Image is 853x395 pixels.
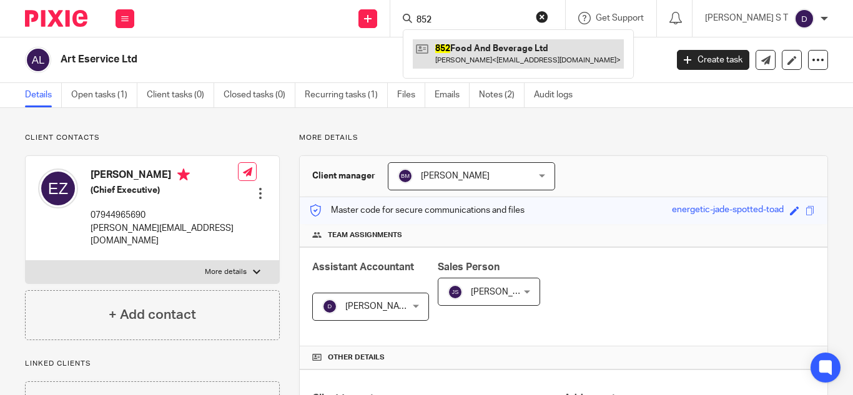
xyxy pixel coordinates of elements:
[91,222,238,248] p: [PERSON_NAME][EMAIL_ADDRESS][DOMAIN_NAME]
[536,11,548,23] button: Clear
[705,12,788,24] p: [PERSON_NAME] S T
[38,168,78,208] img: svg%3E
[91,184,238,197] h5: (Chief Executive)
[328,353,385,363] span: Other details
[435,83,470,107] a: Emails
[177,168,190,181] i: Primary
[415,15,528,26] input: Search
[305,83,388,107] a: Recurring tasks (1)
[91,168,238,184] h4: [PERSON_NAME]
[421,172,490,180] span: [PERSON_NAME]
[312,170,375,182] h3: Client manager
[309,204,525,217] p: Master code for secure communications and files
[596,14,644,22] span: Get Support
[322,299,337,314] img: svg%3E
[224,83,295,107] a: Closed tasks (0)
[397,83,425,107] a: Files
[479,83,525,107] a: Notes (2)
[312,262,414,272] span: Assistant Accountant
[672,203,784,218] div: energetic-jade-spotted-toad
[328,230,402,240] span: Team assignments
[398,168,413,183] img: svg%3E
[677,50,749,70] a: Create task
[205,267,247,277] p: More details
[25,359,280,369] p: Linked clients
[61,53,539,66] h2: Art Eservice Ltd
[471,288,540,296] span: [PERSON_NAME]
[71,83,137,107] a: Open tasks (1)
[25,47,51,73] img: svg%3E
[438,262,500,272] span: Sales Person
[794,9,814,29] img: svg%3E
[299,133,828,143] p: More details
[25,83,62,107] a: Details
[91,209,238,222] p: 07944965690
[25,10,87,27] img: Pixie
[25,133,280,143] p: Client contacts
[109,305,196,324] h4: + Add contact
[345,302,428,311] span: [PERSON_NAME] S T
[448,285,463,300] img: svg%3E
[147,83,214,107] a: Client tasks (0)
[534,83,582,107] a: Audit logs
